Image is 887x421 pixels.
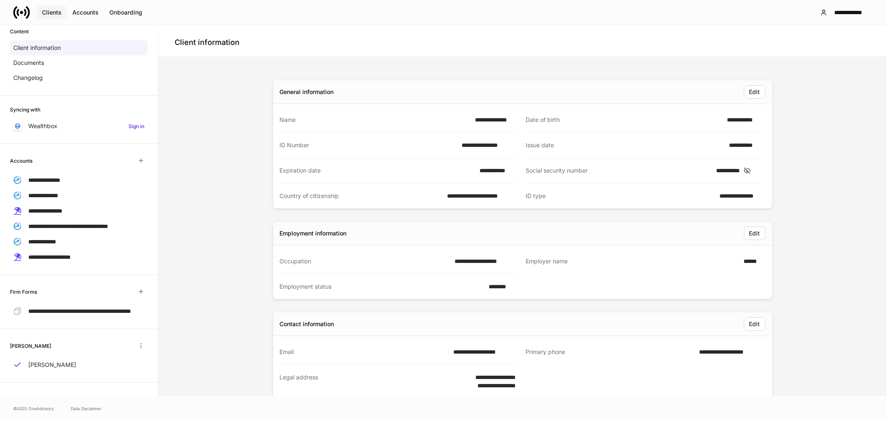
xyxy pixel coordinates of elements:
[280,257,450,265] div: Occupation
[10,106,40,114] h6: Syncing with
[526,166,712,175] div: Social security number
[13,44,61,52] p: Client information
[28,122,57,130] p: Wealthbox
[10,27,29,35] h6: Content
[10,357,148,372] a: [PERSON_NAME]
[28,361,76,369] p: [PERSON_NAME]
[67,6,104,19] button: Accounts
[526,257,739,266] div: Employer name
[42,8,62,17] div: Clients
[13,405,54,412] span: © 2025 OneAdvisory
[175,37,240,47] h4: Client information
[10,119,148,134] a: WealthboxSign in
[128,122,144,130] h6: Sign in
[749,320,760,328] div: Edit
[280,320,334,328] div: Contact information
[10,157,32,165] h6: Accounts
[280,141,457,149] div: ID Number
[71,405,101,412] a: Data Disclaimer
[280,373,450,390] div: Legal address
[13,74,43,82] p: Changelog
[280,282,484,291] div: Employment status
[280,192,442,200] div: Country of citizenship
[109,8,142,17] div: Onboarding
[280,229,347,238] div: Employment information
[13,59,44,67] p: Documents
[749,88,760,96] div: Edit
[10,40,148,55] a: Client information
[10,288,37,296] h6: Firm Forms
[104,6,148,19] button: Onboarding
[280,88,334,96] div: General information
[526,192,715,200] div: ID type
[749,229,760,238] div: Edit
[280,116,470,124] div: Name
[744,227,766,240] button: Edit
[744,317,766,331] button: Edit
[526,141,724,149] div: Issue date
[37,6,67,19] button: Clients
[280,166,474,175] div: Expiration date
[10,55,148,70] a: Documents
[744,85,766,99] button: Edit
[10,342,51,350] h6: [PERSON_NAME]
[72,8,99,17] div: Accounts
[526,116,722,124] div: Date of birth
[526,348,694,357] div: Primary phone
[10,70,148,85] a: Changelog
[280,348,449,356] div: Email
